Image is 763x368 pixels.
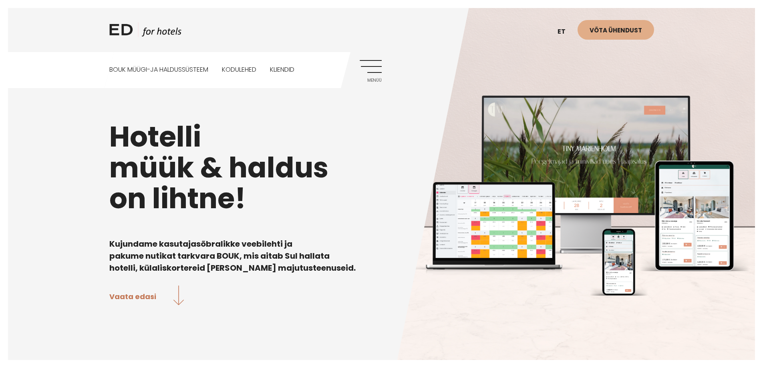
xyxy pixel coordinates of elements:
[360,60,382,82] a: Menüü
[109,121,654,214] h1: Hotelli müük & haldus on lihtne!
[109,22,181,42] a: ED HOTELS
[109,238,356,273] b: Kujundame kasutajasõbralikke veebilehti ja pakume nutikat tarkvara BOUK, mis aitab Sul hallata ho...
[554,22,578,42] a: et
[222,52,256,88] a: Kodulehed
[270,52,294,88] a: Kliendid
[578,20,654,40] a: Võta ühendust
[109,286,184,307] a: Vaata edasi
[109,52,208,88] a: BOUK MÜÜGI-JA HALDUSSÜSTEEM
[360,78,382,83] span: Menüü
